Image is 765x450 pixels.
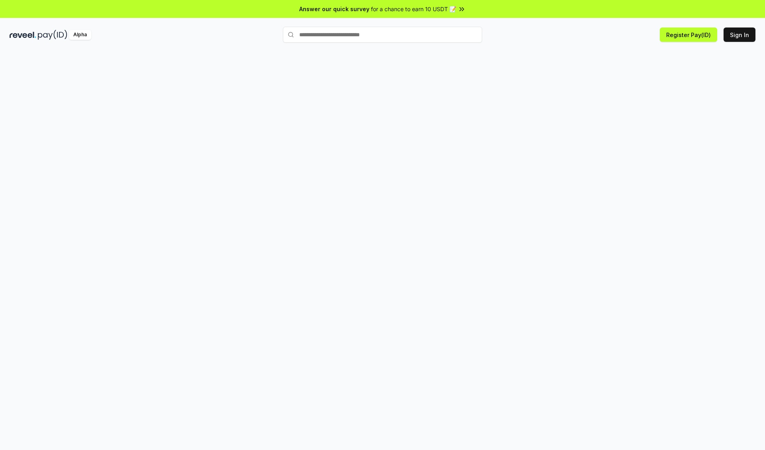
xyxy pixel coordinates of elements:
img: pay_id [38,30,67,40]
span: for a chance to earn 10 USDT 📝 [371,5,456,13]
img: reveel_dark [10,30,36,40]
button: Sign In [724,28,755,42]
button: Register Pay(ID) [660,28,717,42]
div: Alpha [69,30,91,40]
span: Answer our quick survey [299,5,369,13]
